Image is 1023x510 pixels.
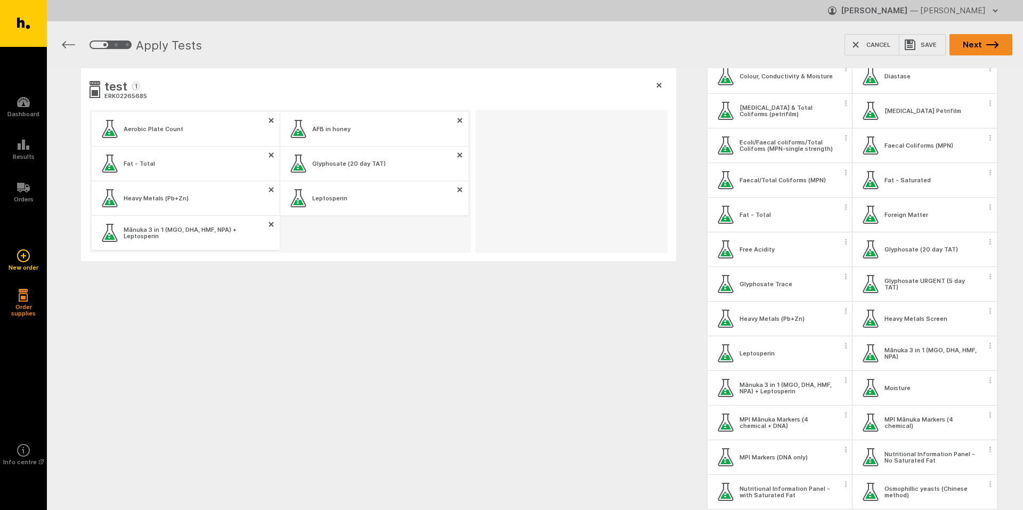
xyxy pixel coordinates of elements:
div: Fat - Total [124,160,155,167]
div: [MEDICAL_DATA] & Total Coliforms (petrifilm) [740,104,835,117]
div: MPI Mānuka Markers (4 chemical) [884,416,980,429]
div: Glyphosate (20 day TAT) [852,232,997,266]
div: MPI Markers (DNA only) [740,454,808,460]
div: Glyphosate Trace [740,281,792,287]
div: Mānuka 3 in 1 (MGO, DHA, HMF, NPA) + Leptosperin [740,382,835,394]
h1: Apply Tests [136,37,202,53]
div: [MEDICAL_DATA] Petrifilm [852,94,997,128]
button: Next [949,34,1012,55]
div: Ecoli/Faecal coliforms/Total Colifoms (MPN-single strength) [740,139,835,152]
div: Aerobic Plate Count [124,126,183,132]
h5: New order [9,264,38,271]
button: Save [899,34,946,55]
div: Heavy Metals (Pb+Zn) [124,195,189,201]
div: Faecal Coliforms (MPN) [852,128,997,163]
div: Moisture [852,371,997,405]
div: Faecal/Total Coliforms (MPN) [708,163,852,197]
div: Foreign Matter [852,198,997,232]
div: MPI Markers (DNA only) [708,440,852,474]
div: Faecal/Total Coliforms (MPN) [740,177,826,183]
div: MPI Mānuka Markers (4 chemical + DNA) [708,406,852,440]
div: Fat - Total [708,198,852,232]
div: Glyphosate URGENT (5 day TAT) [852,267,997,301]
div: Mānuka 3 in 1 (MGO, DHA, HMF, NPA) + Leptosperin [124,226,263,239]
div: Glyphosate URGENT (5 day TAT) [884,278,980,290]
div: Heavy Metals (Pb+Zn) [740,315,805,322]
div: Free Acidity [740,246,775,253]
div: Diastase [852,59,997,93]
div: Osmophillic yeasts (Chinese method) [884,485,980,498]
div: MPI Mānuka Markers (4 chemical + DNA) [740,416,835,429]
div: Foreign Matter [884,212,928,218]
div: Colour, Conductivity & Moisture [740,73,833,79]
div: Heavy Metals Screen [852,302,997,336]
div: Nutritional Information Panel - with Saturated Fat [740,485,835,498]
div: Mānuka 3 in 1 (MGO, DHA, HMF, NPA) [852,336,997,370]
strong: [PERSON_NAME] [841,5,908,15]
div: Free Acidity [708,232,852,266]
span: 1 [132,82,140,91]
span: test [104,78,127,97]
h5: Dashboard [7,111,39,117]
div: Fat - Saturated [852,163,997,197]
div: Mānuka 3 in 1 (MGO, DHA, HMF, NPA) + Leptosperin [708,371,852,405]
div: Diastase [884,73,911,79]
h5: Results [13,153,35,160]
div: Nutritional Information Panel - No Saturated Fat [884,451,980,464]
h5: Orders [14,196,34,203]
div: [MEDICAL_DATA] & Total Coliforms (petrifilm) [708,94,852,128]
div: Fat - Saturated [884,177,931,183]
div: Glyphosate (20 day TAT) [884,246,958,253]
div: Mānuka 3 in 1 (MGO, DHA, HMF, NPA) [884,347,980,360]
h5: Info centre [3,459,44,465]
div: Nutritional Information Panel - No Saturated Fat [852,440,997,474]
div: Heavy Metals Screen [884,315,947,322]
div: AFB in honey [312,126,351,132]
div: Heavy Metals (Pb+Zn) [708,302,852,336]
div: Nutritional Information Panel - with Saturated Fat [708,475,852,509]
div: Glyphosate Trace [708,267,852,301]
span: — [PERSON_NAME] [910,5,986,15]
div: Leptosperin [312,195,347,201]
div: Fat - Total [740,212,771,218]
div: ERK02265685 [104,92,147,101]
div: Moisture [884,385,911,391]
div: Glyphosate (20 day TAT) [312,160,386,167]
div: Leptosperin [708,336,852,370]
div: Colour, Conductivity & Moisture [708,59,852,93]
div: Leptosperin [740,350,775,357]
div: Ecoli/Faecal coliforms/Total Colifoms (MPN-single strength) [708,128,852,163]
div: Osmophillic yeasts (Chinese method) [852,475,997,509]
button: Cancel [845,34,899,55]
h5: Order supplies [7,304,39,317]
div: Faecal Coliforms (MPN) [884,142,953,149]
button: [PERSON_NAME] — [PERSON_NAME] [828,2,1002,19]
div: [MEDICAL_DATA] Petrifilm [884,108,961,114]
div: MPI Mānuka Markers (4 chemical) [852,406,997,440]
